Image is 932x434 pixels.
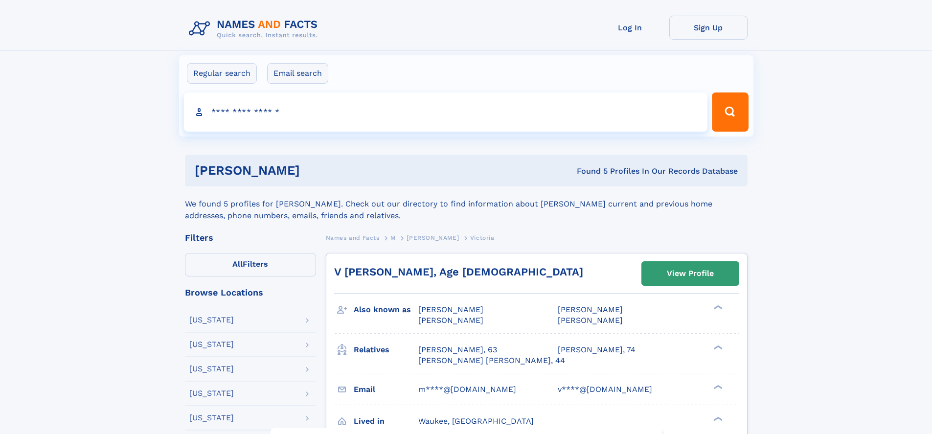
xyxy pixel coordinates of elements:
[187,63,257,84] label: Regular search
[558,316,623,325] span: [PERSON_NAME]
[232,259,243,269] span: All
[642,262,739,285] a: View Profile
[354,301,418,318] h3: Also known as
[185,253,316,276] label: Filters
[712,92,748,132] button: Search Button
[184,92,708,132] input: search input
[711,344,723,350] div: ❯
[470,234,495,241] span: Victoria
[418,355,565,366] a: [PERSON_NAME] [PERSON_NAME], 44
[185,288,316,297] div: Browse Locations
[711,304,723,311] div: ❯
[711,415,723,422] div: ❯
[189,389,234,397] div: [US_STATE]
[354,342,418,358] h3: Relatives
[189,341,234,348] div: [US_STATE]
[669,16,748,40] a: Sign Up
[418,344,497,355] a: [PERSON_NAME], 63
[326,231,380,244] a: Names and Facts
[189,414,234,422] div: [US_STATE]
[189,365,234,373] div: [US_STATE]
[711,384,723,390] div: ❯
[390,231,396,244] a: M
[591,16,669,40] a: Log In
[354,381,418,398] h3: Email
[354,413,418,430] h3: Lived in
[407,231,459,244] a: [PERSON_NAME]
[189,316,234,324] div: [US_STATE]
[185,16,326,42] img: Logo Names and Facts
[267,63,328,84] label: Email search
[418,305,483,314] span: [PERSON_NAME]
[185,233,316,242] div: Filters
[558,344,636,355] a: [PERSON_NAME], 74
[390,234,396,241] span: M
[418,416,534,426] span: Waukee, [GEOGRAPHIC_DATA]
[558,305,623,314] span: [PERSON_NAME]
[185,186,748,222] div: We found 5 profiles for [PERSON_NAME]. Check out our directory to find information about [PERSON_...
[195,164,438,177] h1: [PERSON_NAME]
[334,266,583,278] a: V [PERSON_NAME], Age [DEMOGRAPHIC_DATA]
[418,316,483,325] span: [PERSON_NAME]
[407,234,459,241] span: [PERSON_NAME]
[667,262,714,285] div: View Profile
[438,166,738,177] div: Found 5 Profiles In Our Records Database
